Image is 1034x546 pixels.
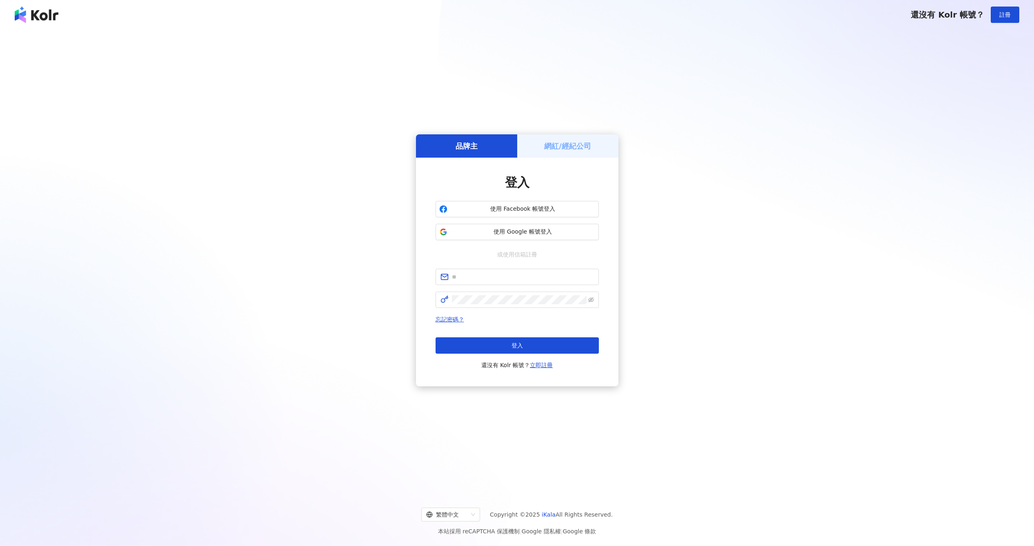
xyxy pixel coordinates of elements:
span: 或使用信箱註冊 [491,250,543,259]
span: 登入 [511,342,523,349]
span: 還沒有 Kolr 帳號？ [481,360,553,370]
a: Google 隱私權 [522,528,561,535]
span: 本站採用 reCAPTCHA 保護機制 [438,526,596,536]
button: 註冊 [991,7,1019,23]
span: eye-invisible [588,297,594,303]
a: iKala [542,511,556,518]
button: 使用 Facebook 帳號登入 [436,201,599,217]
a: 忘記密碼？ [436,316,464,323]
span: 還沒有 Kolr 帳號？ [911,10,984,20]
a: 立即註冊 [530,362,553,368]
button: 登入 [436,337,599,354]
span: 註冊 [999,11,1011,18]
span: | [520,528,522,535]
span: 使用 Facebook 帳號登入 [451,205,595,213]
button: 使用 Google 帳號登入 [436,224,599,240]
span: 登入 [505,175,529,189]
h5: 網紅/經紀公司 [544,141,591,151]
span: Copyright © 2025 All Rights Reserved. [490,510,613,519]
a: Google 條款 [563,528,596,535]
div: 繁體中文 [426,508,468,521]
span: 使用 Google 帳號登入 [451,228,595,236]
span: | [561,528,563,535]
h5: 品牌主 [456,141,478,151]
img: logo [15,7,58,23]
